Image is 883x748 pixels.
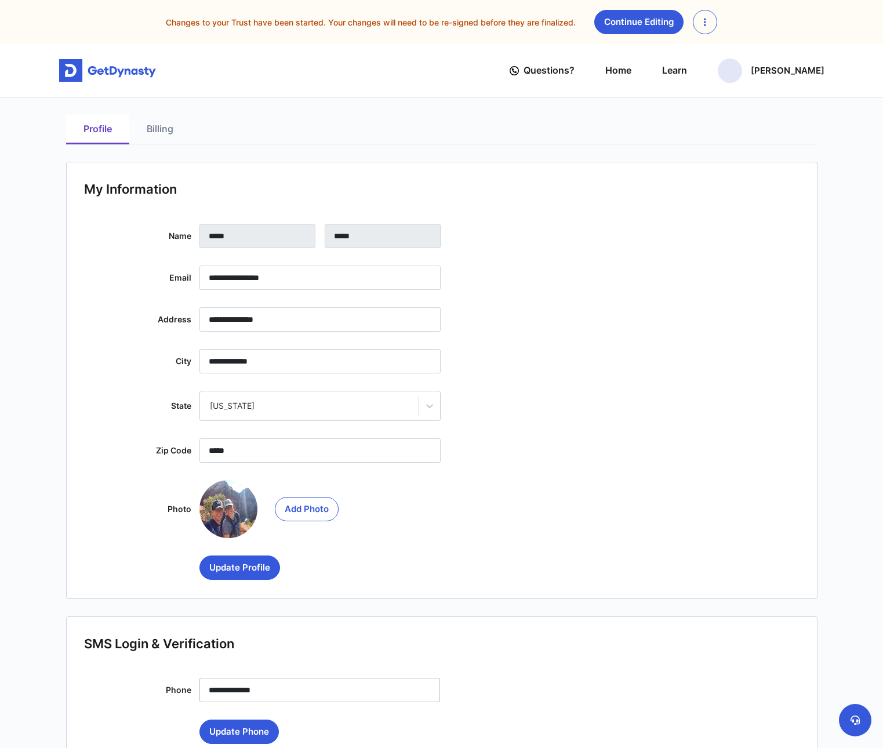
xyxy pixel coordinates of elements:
a: Questions? [510,54,575,87]
label: City [84,349,191,373]
div: Changes to your Trust have been started. Your changes will need to be re-signed before they are f... [9,10,873,34]
span: SMS Login & Verification [84,636,234,652]
span: My Information [84,181,177,198]
a: Home [605,54,631,87]
button: Update Profile [199,555,280,580]
img: Person [199,480,257,538]
img: Person [718,59,815,83]
a: Learn [662,54,687,87]
label: Phone [84,678,191,702]
p: [PERSON_NAME] [751,66,824,75]
label: Photo [84,480,191,538]
div: [US_STATE] [210,400,409,412]
img: Get started for free with Dynasty Trust Company [59,59,156,82]
a: Continue Editing [594,10,684,34]
label: State [84,391,191,421]
label: Address [84,307,191,332]
button: Update Phone [199,720,279,744]
button: Person [275,497,339,521]
label: Zip Code [84,438,191,463]
label: Email [84,266,191,290]
button: Person[PERSON_NAME] [718,59,824,83]
span: Questions? [524,60,575,81]
a: Profile [66,115,129,144]
label: Name [84,224,191,248]
a: Billing [129,115,191,144]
